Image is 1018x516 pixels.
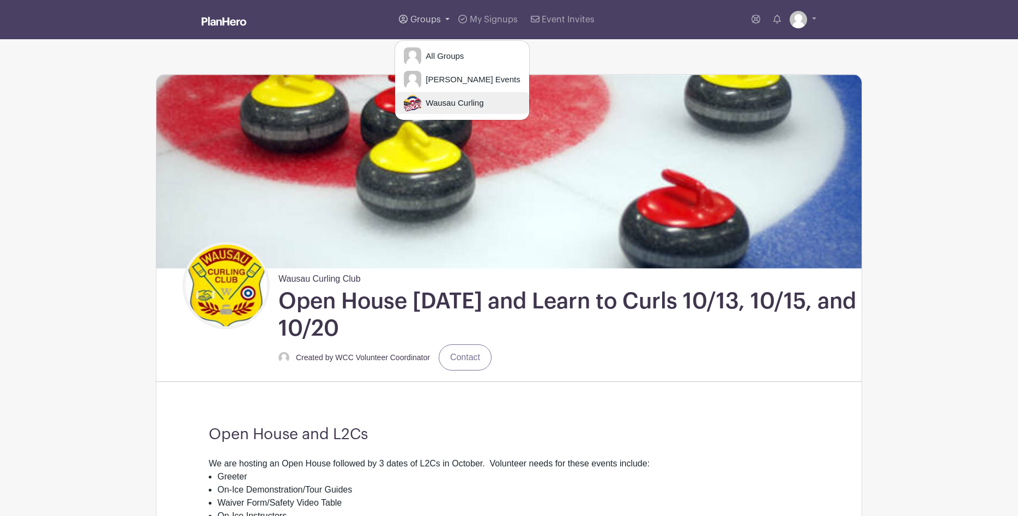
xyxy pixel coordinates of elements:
img: logo-1.png [404,94,421,112]
span: Wausau Curling [421,97,483,110]
li: Waiver Form/Safety Video Table [217,496,809,509]
span: My Signups [470,15,518,24]
div: We are hosting an Open House followed by 3 dates of L2Cs in October. Volunteer needs for these ev... [209,457,809,470]
img: default-ce2991bfa6775e67f084385cd625a349d9dcbb7a52a09fb2fda1e96e2d18dcdb.png [278,352,289,363]
span: Wausau Curling Club [278,268,361,286]
img: logo_white-6c42ec7e38ccf1d336a20a19083b03d10ae64f83f12c07503d8b9e83406b4c7d.svg [202,17,246,26]
a: [PERSON_NAME] Events [395,69,529,90]
a: Contact [439,344,492,371]
h3: Open House and L2Cs [209,426,809,444]
span: [PERSON_NAME] Events [421,74,520,86]
img: default-ce2991bfa6775e67f084385cd625a349d9dcbb7a52a09fb2fda1e96e2d18dcdb.png [404,47,421,65]
h1: Open House [DATE] and Learn to Curls 10/13, 10/15, and 10/20 [278,288,857,342]
li: Greeter [217,470,809,483]
img: curling%20house%20with%20rocks.jpg [156,75,862,268]
div: Groups [395,40,529,120]
span: Event Invites [542,15,595,24]
span: Groups [410,15,441,24]
small: Created by WCC Volunteer Coordinator [296,353,430,362]
img: default-ce2991bfa6775e67f084385cd625a349d9dcbb7a52a09fb2fda1e96e2d18dcdb.png [790,11,807,28]
img: default-ce2991bfa6775e67f084385cd625a349d9dcbb7a52a09fb2fda1e96e2d18dcdb.png [404,71,421,88]
li: On-Ice Demonstration/Tour Guides [217,483,809,496]
span: All Groups [421,50,464,63]
img: WCC%20logo.png [185,245,267,326]
a: Wausau Curling [395,92,529,114]
a: All Groups [395,45,529,67]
